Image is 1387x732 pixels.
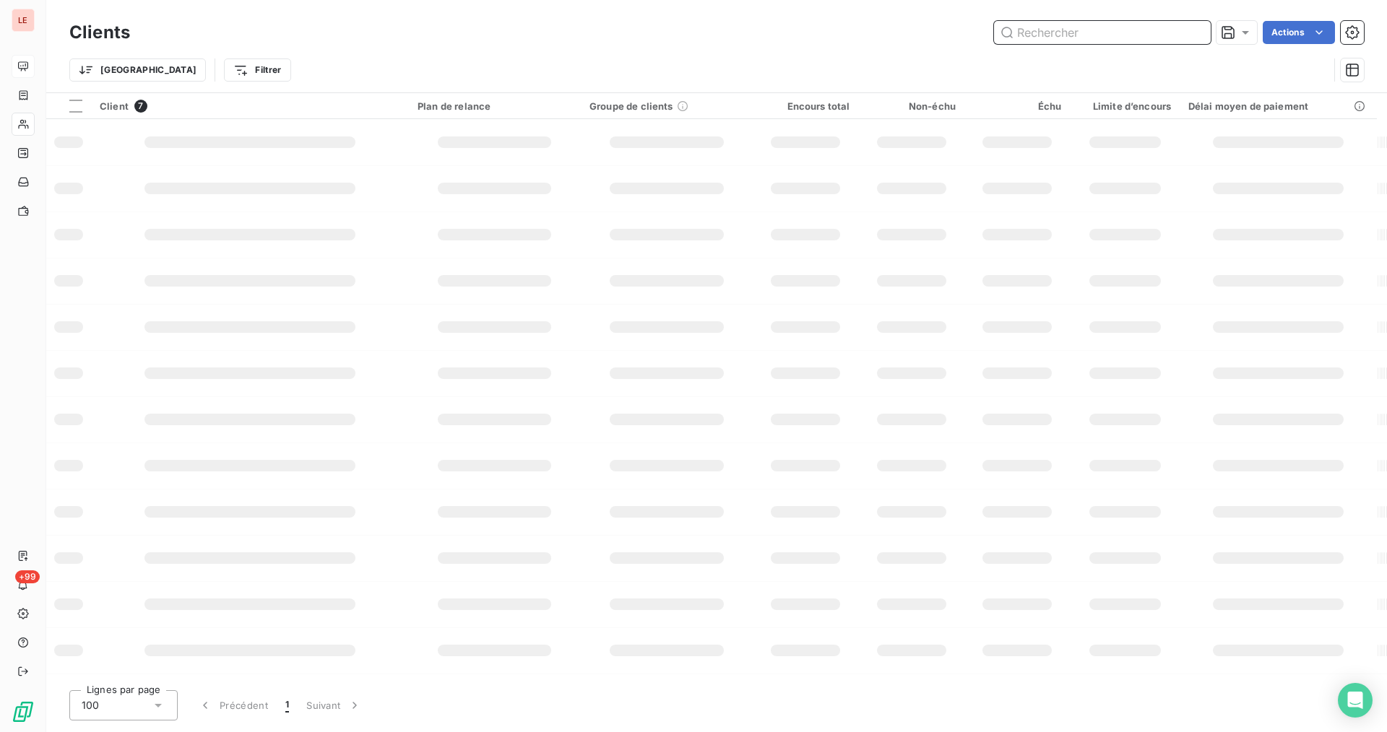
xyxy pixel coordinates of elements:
button: [GEOGRAPHIC_DATA] [69,58,206,82]
span: 100 [82,698,99,713]
div: LE [12,9,35,32]
div: Échu [973,100,1062,112]
div: Plan de relance [418,100,572,112]
img: Logo LeanPay [12,700,35,723]
button: Actions [1263,21,1335,44]
span: 1 [285,698,289,713]
div: Encours total [761,100,850,112]
button: 1 [277,690,298,720]
div: Délai moyen de paiement [1188,100,1368,112]
span: +99 [15,570,40,583]
div: Limite d’encours [1079,100,1172,112]
span: Groupe de clients [589,100,673,112]
div: Open Intercom Messenger [1338,683,1373,718]
button: Suivant [298,690,371,720]
h3: Clients [69,19,130,45]
div: Non-échu [867,100,956,112]
span: Client [100,100,129,112]
button: Filtrer [224,58,290,82]
span: 7 [134,100,147,113]
button: Précédent [189,690,277,720]
input: Rechercher [994,21,1211,44]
